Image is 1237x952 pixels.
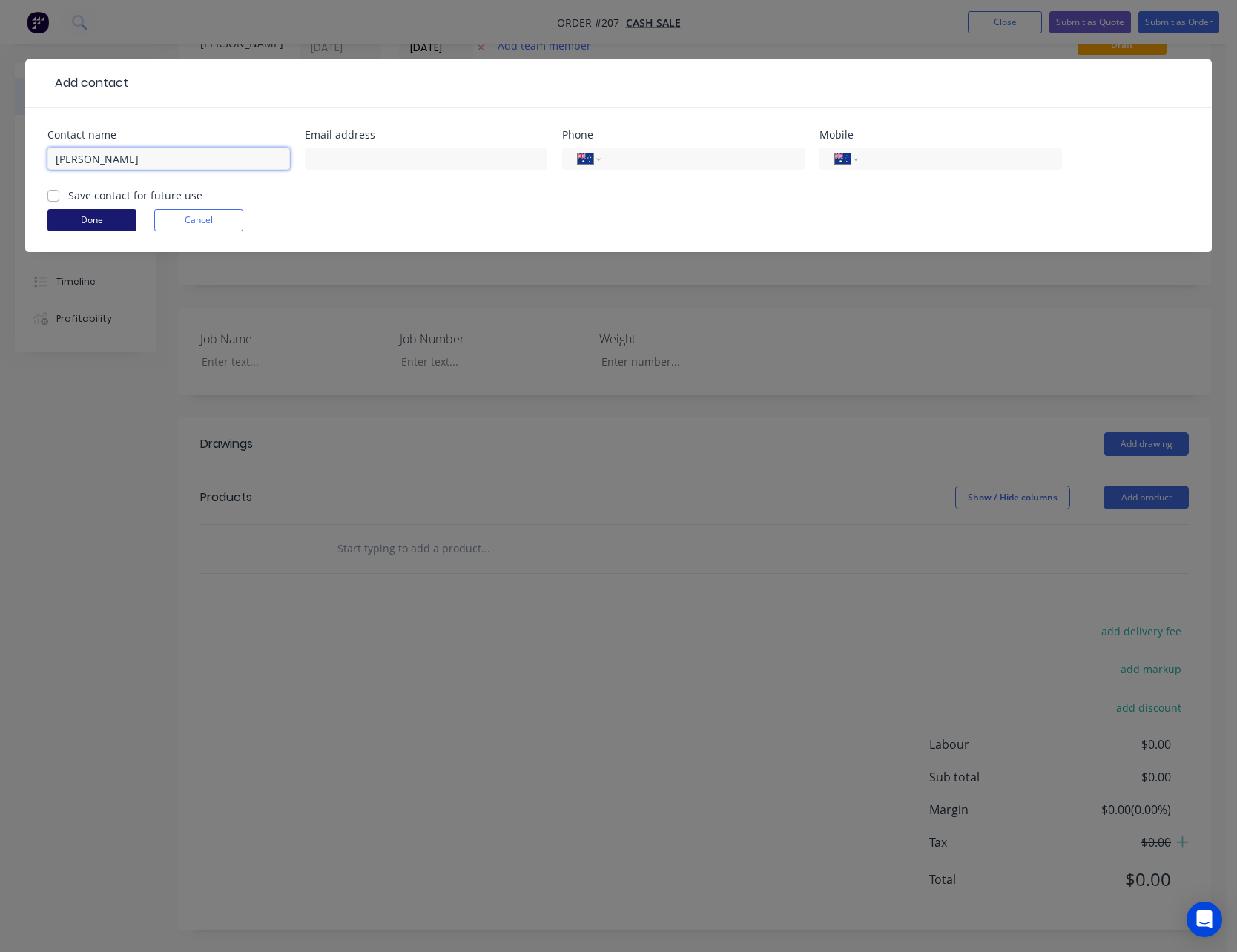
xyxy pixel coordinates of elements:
[819,130,1062,140] div: Mobile
[47,74,128,92] div: Add contact
[47,209,136,231] button: Done
[1187,902,1222,937] div: Open Intercom Messenger
[47,130,290,140] div: Contact name
[68,188,202,203] label: Save contact for future use
[562,130,805,140] div: Phone
[154,209,243,231] button: Cancel
[305,130,547,140] div: Email address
